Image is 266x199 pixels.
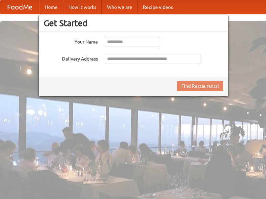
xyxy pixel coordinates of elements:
[44,18,223,28] h3: Get Started
[39,0,63,14] a: Home
[44,37,98,45] label: Your Name
[63,0,102,14] a: How it works
[138,0,178,14] a: Recipe videos
[102,0,138,14] a: Who we are
[177,81,223,91] button: Find Restaurants!
[0,0,39,14] a: FoodMe
[44,54,98,62] label: Delivery Address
